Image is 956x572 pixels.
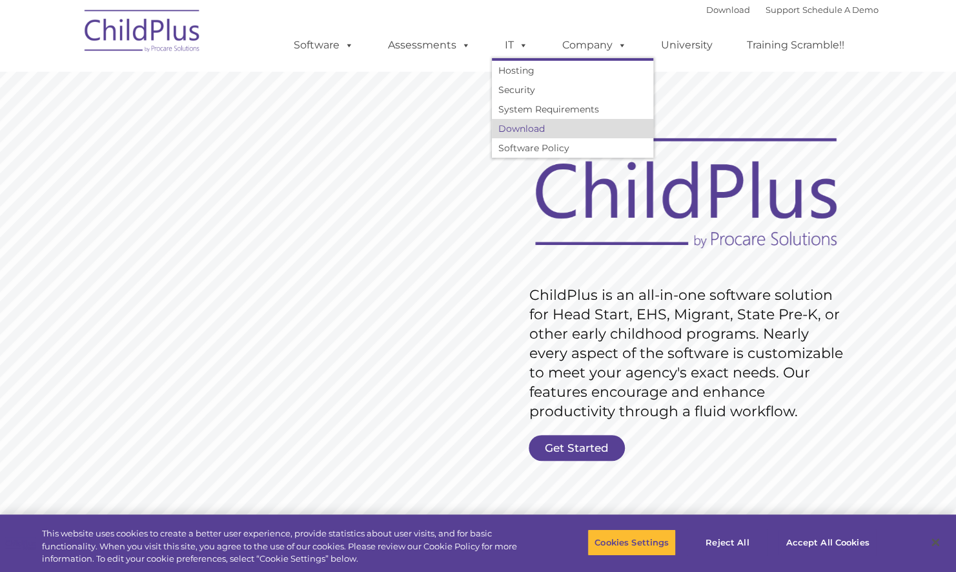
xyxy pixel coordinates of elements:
a: Get Started [529,435,625,461]
font: | [706,5,879,15]
button: Reject All [687,529,768,556]
a: Download [492,119,653,138]
button: Cookies Settings [587,529,676,556]
a: Software [281,32,367,58]
button: Accept All Cookies [778,529,876,556]
a: Download [706,5,750,15]
a: IT [492,32,541,58]
rs-layer: ChildPlus is an all-in-one software solution for Head Start, EHS, Migrant, State Pre-K, or other ... [529,286,849,421]
a: Training Scramble!! [734,32,857,58]
img: ChildPlus by Procare Solutions [78,1,207,65]
a: Schedule A Demo [802,5,879,15]
a: Hosting [492,61,653,80]
button: Close [921,528,950,556]
a: Security [492,80,653,100]
a: System Requirements [492,100,653,119]
a: Company [549,32,640,58]
a: University [648,32,726,58]
a: Support [766,5,800,15]
a: Software Policy [492,138,653,158]
a: Assessments [375,32,483,58]
div: This website uses cookies to create a better user experience, provide statistics about user visit... [42,527,526,566]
